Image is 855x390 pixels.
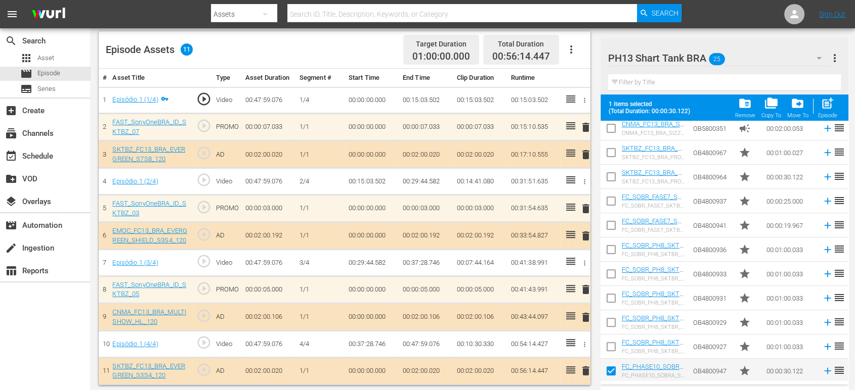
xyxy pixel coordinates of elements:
td: 00:00:30.122 [762,359,818,383]
td: 00:31:54.635 [506,195,561,222]
td: OB4800967 [689,140,735,165]
td: 00:02:00.020 [241,357,295,384]
span: more_vert [829,52,841,64]
span: play_circle_outline [196,335,211,350]
td: 00:01:00.033 [762,310,818,334]
td: 00:33:54.827 [506,222,561,250]
td: 00:15:03.502 [399,87,453,114]
div: Remove [735,112,755,119]
span: Schedule [5,150,17,162]
th: Clip Duration [453,69,507,87]
td: 00:02:00.106 [241,304,295,331]
td: 00:01:00.033 [762,286,818,310]
span: Asset [20,52,32,64]
th: Asset Duration [241,69,295,87]
td: 00:02:00.192 [241,222,295,250]
button: delete [579,201,591,216]
svg: Add to Episode [822,171,833,182]
span: Promo [739,292,751,304]
td: 00:37:28.746 [399,250,453,276]
a: FC_SOBR_PH8_SKTBR_STBRA EVERGREEN S1_GEN_60_DISCLAIMER [622,338,683,376]
td: 00:00:00.000 [345,195,399,222]
td: 00:00:00.000 [345,141,399,168]
a: FC_PHASE10_SOBRA_STBRA_S6_S7_S8_30_ORIGINAL [622,363,683,385]
span: reorder [833,364,845,376]
td: 6 [99,222,108,250]
td: 00:02:00.106 [453,304,507,331]
td: 00:00:05.000 [399,276,453,303]
td: 1/1 [295,357,345,384]
td: 00:00:00.000 [345,222,399,250]
td: 1/1 [295,141,345,168]
span: Reports [5,265,17,277]
th: Runtime [506,69,561,87]
span: delete [579,149,591,161]
td: 00:01:00.033 [762,334,818,359]
button: delete [579,147,591,162]
div: FC_SOBR_PH8_SKTBR_STBRA EVERGREEN S2_GEN_60_DISCLAIMER [622,324,685,330]
td: 00:01:00.033 [762,262,818,286]
span: play_circle_outline [196,254,211,269]
span: Series [20,83,32,95]
div: Total Duration [492,37,550,51]
td: AD [212,304,241,331]
span: play_circle_outline [196,227,211,242]
button: Remove [732,93,758,122]
td: 00:02:00.192 [399,222,453,250]
td: 7 [99,250,108,276]
td: 00:00:03.000 [241,195,295,222]
span: Episode [20,68,32,80]
td: AD [212,222,241,250]
span: Copy Item To Workspace [758,93,784,122]
td: 00:00:03.000 [399,195,453,222]
span: play_circle_outline [196,145,211,161]
th: End Time [399,69,453,87]
td: 00:15:03.502 [345,168,399,195]
span: delete [579,203,591,215]
span: Promo [739,340,751,353]
td: 00:29:44.582 [399,168,453,195]
button: delete [579,120,591,134]
td: 00:00:25.000 [762,189,818,213]
span: Channels [5,127,17,139]
td: 1 [99,87,108,114]
span: reorder [833,291,845,304]
td: 2 [99,114,108,141]
span: delete [579,283,591,296]
th: Asset Title [108,69,192,87]
div: Episode Assets [106,43,193,56]
td: 00:00:05.000 [453,276,507,303]
a: FAST_SonyOneBRA_ID_SKTBZ_07 [112,118,186,135]
span: Asset [37,53,54,63]
span: 00:56:14.447 [492,51,550,62]
div: FC_SOBR_FASE7_SKTBR_GEN_SALUDO_MONIQUE_20_ORIGINAL 2_Disclaimer [622,227,685,233]
svg: Add to Episode [822,317,833,328]
div: SKTBZ_FC13_BRA_PROMO_NEWSEASON9_30 [622,178,685,185]
span: folder_copy [764,96,778,110]
th: # [99,69,108,87]
span: Search [5,35,17,47]
td: 00:00:00.000 [345,87,399,114]
span: Search [652,4,678,22]
div: CNMA_FC13_BRA_SIZZLE_120 [622,130,685,136]
td: 00:47:59.076 [241,331,295,358]
td: 00:02:00.053 [762,116,818,140]
td: OB4800929 [689,310,735,334]
td: 00:47:59.076 [241,87,295,114]
td: 3/4 [295,250,345,276]
td: 00:29:44.582 [345,250,399,276]
td: 1/1 [295,222,345,250]
svg: Add to Episode [822,365,833,376]
div: FC_SOBR_PH8_SKTBR_STBRA EVERGREEN S4_GEN_60_DISCLAIMER [622,275,685,282]
span: delete [579,121,591,133]
svg: Add to Episode [822,147,833,158]
td: 00:10:30.330 [453,331,507,358]
a: SKTBZ_FC13_BRA_EVERGREEN_S7S8_120 [112,145,185,163]
button: Copy To [758,93,784,122]
div: Episode [818,112,837,119]
a: FC_SOBR_FASE7_SKTBR_GEN_SALUDO_SEMENZATO_25_ORIGINAL 2_Disclaimer [622,193,682,223]
td: 00:54:14.427 [506,331,561,358]
td: Video [212,331,241,358]
td: 00:00:00.000 [345,304,399,331]
td: 00:00:03.000 [453,195,507,222]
